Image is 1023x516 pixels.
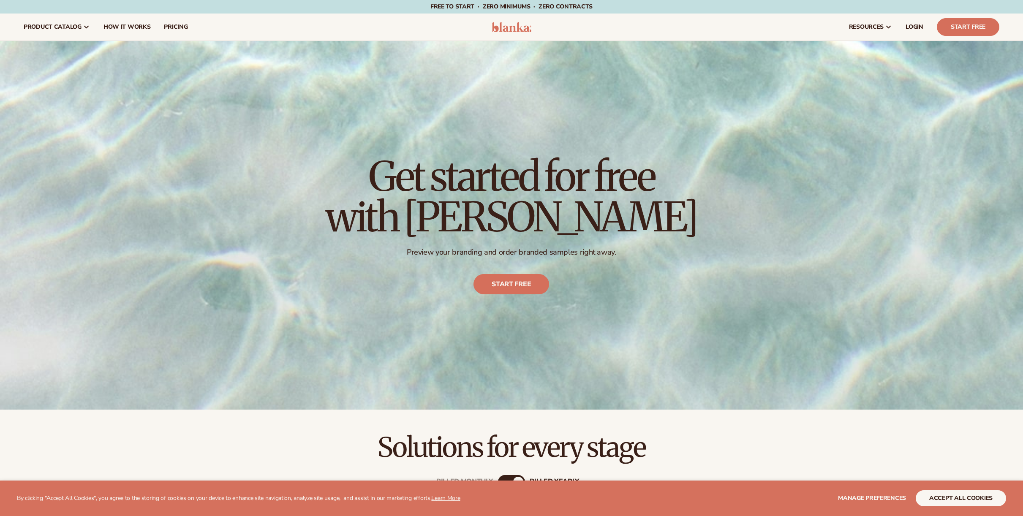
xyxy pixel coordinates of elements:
h2: Solutions for every stage [24,433,999,462]
a: How It Works [97,14,158,41]
p: Preview your branding and order branded samples right away. [326,247,697,257]
span: pricing [164,24,188,30]
div: Billed Monthly [436,478,493,486]
a: product catalog [17,14,97,41]
span: resources [849,24,884,30]
span: Manage preferences [838,494,906,502]
a: LOGIN [899,14,930,41]
span: product catalog [24,24,82,30]
span: How It Works [103,24,151,30]
a: Learn More [431,494,460,502]
p: By clicking "Accept All Cookies", you agree to the storing of cookies on your device to enhance s... [17,495,460,502]
div: billed Yearly [530,478,579,486]
button: accept all cookies [916,490,1006,506]
img: logo [492,22,532,32]
span: LOGIN [906,24,923,30]
a: pricing [157,14,194,41]
a: Start free [474,274,550,294]
h1: Get started for free with [PERSON_NAME] [326,156,697,237]
button: Manage preferences [838,490,906,506]
span: Free to start · ZERO minimums · ZERO contracts [430,3,593,11]
a: Start Free [937,18,999,36]
a: resources [842,14,899,41]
